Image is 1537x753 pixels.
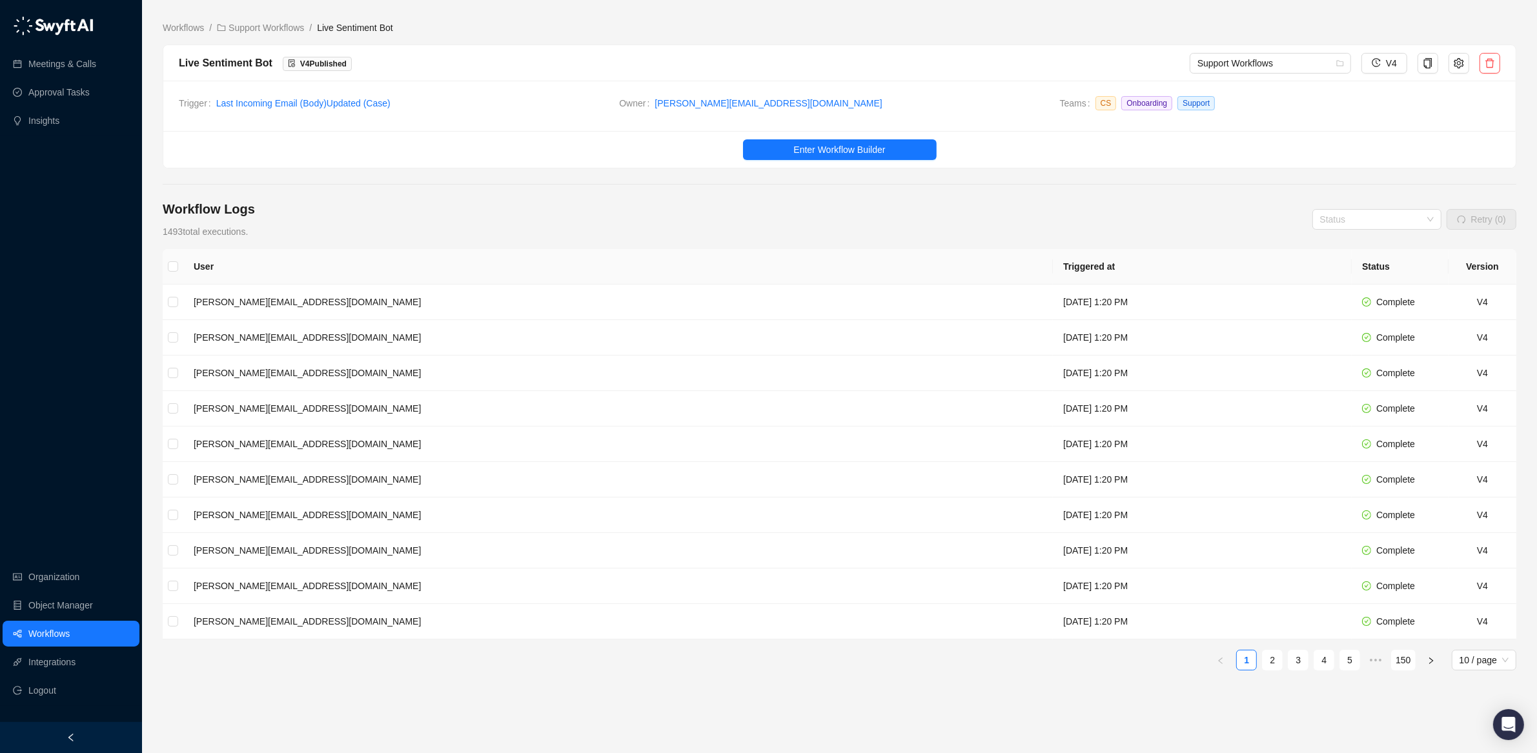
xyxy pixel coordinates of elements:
[160,21,207,35] a: Workflows
[1449,320,1516,356] td: V4
[1352,249,1449,285] th: Status
[1452,650,1516,670] div: Page Size
[1362,546,1371,555] span: check-circle
[1421,650,1441,670] button: right
[1053,285,1352,320] td: [DATE] 1:20 PM
[1053,604,1352,639] td: [DATE] 1:20 PM
[1362,475,1371,484] span: check-circle
[1237,650,1256,670] a: 1
[1053,356,1352,391] td: [DATE] 1:20 PM
[1365,650,1386,670] li: Next 5 Pages
[1392,650,1414,670] a: 150
[1449,568,1516,604] td: V4
[214,21,307,35] a: folder Support Workflows
[183,604,1053,639] td: [PERSON_NAME][EMAIL_ADDRESS][DOMAIN_NAME]
[13,686,22,695] span: logout
[1362,404,1371,413] span: check-circle
[1423,58,1433,68] span: copy
[1053,497,1352,533] td: [DATE] 1:20 PM
[1376,332,1415,343] span: Complete
[217,23,226,32] span: folder
[179,96,216,110] span: Trigger
[216,98,391,108] a: Last Incoming Email (Body)Updated (Case)
[183,285,1053,320] td: [PERSON_NAME][EMAIL_ADDRESS][DOMAIN_NAME]
[1449,391,1516,427] td: V4
[28,51,96,77] a: Meetings & Calls
[1197,54,1343,73] span: Support Workflows
[1340,650,1359,670] a: 5
[655,96,882,110] a: [PERSON_NAME][EMAIL_ADDRESS][DOMAIN_NAME]
[743,139,937,160] button: Enter Workflow Builder
[1376,403,1415,414] span: Complete
[163,139,1516,160] a: Enter Workflow Builder
[183,568,1053,604] td: [PERSON_NAME][EMAIL_ADDRESS][DOMAIN_NAME]
[1386,56,1397,70] span: V4
[1376,474,1415,485] span: Complete
[28,564,79,590] a: Organization
[1053,462,1352,497] td: [DATE] 1:20 PM
[1449,356,1516,391] td: V4
[28,592,93,618] a: Object Manager
[1449,285,1516,320] td: V4
[66,733,76,742] span: left
[1053,533,1352,568] td: [DATE] 1:20 PM
[1053,427,1352,462] td: [DATE] 1:20 PM
[1362,617,1371,626] span: check-circle
[1362,368,1371,377] span: check-circle
[1447,209,1516,230] button: Retry (0)
[1449,533,1516,568] td: V4
[619,96,655,110] span: Owner
[1449,462,1516,497] td: V4
[300,59,347,68] span: V 4 Published
[183,462,1053,497] td: [PERSON_NAME][EMAIL_ADDRESS][DOMAIN_NAME]
[183,497,1053,533] td: [PERSON_NAME][EMAIL_ADDRESS][DOMAIN_NAME]
[1210,650,1231,670] button: left
[1376,439,1415,449] span: Complete
[1288,650,1308,670] a: 3
[1376,368,1415,378] span: Complete
[1262,650,1283,670] li: 2
[1454,58,1464,68] span: setting
[1485,58,1495,68] span: delete
[793,143,885,157] span: Enter Workflow Builder
[28,79,90,105] a: Approval Tasks
[1493,709,1524,740] div: Open Intercom Messenger
[1372,58,1381,67] span: history
[1362,581,1371,590] span: check-circle
[13,16,94,35] img: logo-05li4sbe.png
[1263,650,1282,670] a: 2
[1314,650,1334,670] a: 4
[163,200,255,218] h4: Workflow Logs
[28,621,70,647] a: Workflows
[1449,497,1516,533] td: V4
[28,649,76,675] a: Integrations
[1421,650,1441,670] li: Next Page
[1460,650,1509,670] span: 10 / page
[1053,391,1352,427] td: [DATE] 1:20 PM
[28,678,56,703] span: Logout
[1121,96,1172,110] span: Onboarding
[28,108,59,134] a: Insights
[1060,96,1095,115] span: Teams
[1391,650,1415,670] li: 150
[1053,320,1352,356] td: [DATE] 1:20 PM
[1053,568,1352,604] td: [DATE] 1:20 PM
[183,391,1053,427] td: [PERSON_NAME][EMAIL_ADDRESS][DOMAIN_NAME]
[1376,581,1415,591] span: Complete
[317,23,393,33] span: Live Sentiment Bot
[1361,53,1407,74] button: V4
[1449,427,1516,462] td: V4
[179,55,272,71] div: Live Sentiment Bot
[1362,439,1371,448] span: check-circle
[309,21,312,35] li: /
[1210,650,1231,670] li: Previous Page
[1376,545,1415,556] span: Complete
[1362,510,1371,519] span: check-circle
[183,356,1053,391] td: [PERSON_NAME][EMAIL_ADDRESS][DOMAIN_NAME]
[183,249,1053,285] th: User
[183,320,1053,356] td: [PERSON_NAME][EMAIL_ADDRESS][DOMAIN_NAME]
[1053,249,1352,285] th: Triggered at
[1376,616,1415,627] span: Complete
[1314,650,1334,670] li: 4
[1288,650,1308,670] li: 3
